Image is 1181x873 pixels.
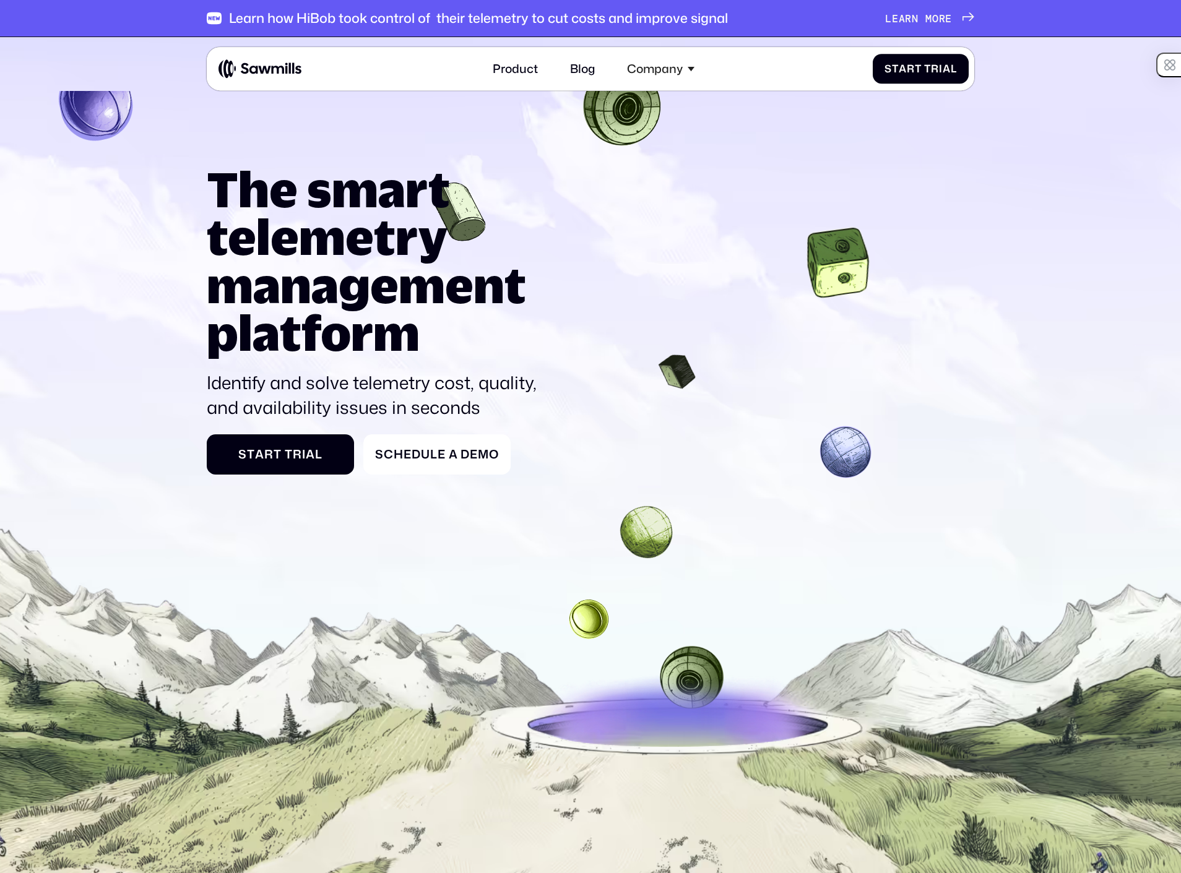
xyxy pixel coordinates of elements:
[375,447,384,462] span: S
[912,12,919,25] span: n
[404,447,412,462] span: e
[925,12,932,25] span: m
[255,447,264,462] span: a
[247,447,255,462] span: t
[627,62,683,76] div: Company
[885,62,892,75] span: S
[945,12,952,25] span: e
[394,447,404,462] span: h
[943,62,951,75] span: a
[915,62,922,75] span: t
[430,447,438,462] span: l
[302,447,306,462] span: i
[885,12,892,25] span: L
[931,62,939,75] span: r
[438,447,446,462] span: e
[907,62,915,75] span: r
[899,12,906,25] span: a
[306,447,315,462] span: a
[905,12,912,25] span: r
[461,447,470,462] span: D
[421,447,430,462] span: u
[939,12,946,25] span: r
[384,447,394,462] span: c
[315,447,322,462] span: l
[207,434,355,475] a: StartTrial
[478,447,489,462] span: m
[207,165,549,356] h1: The smart telemetry management platform
[363,434,511,475] a: ScheduleaDemo
[470,447,478,462] span: e
[561,53,604,84] a: Blog
[892,12,899,25] span: e
[293,447,302,462] span: r
[238,447,247,462] span: S
[264,447,274,462] span: r
[274,447,282,462] span: t
[412,447,421,462] span: d
[489,447,499,462] span: o
[449,447,458,462] span: a
[229,11,728,27] div: Learn how HiBob took control of their telemetry to cut costs and improve signal
[899,62,907,75] span: a
[932,12,939,25] span: o
[873,54,968,84] a: StartTrial
[207,370,549,419] p: Identify and solve telemetry cost, quality, and availability issues in seconds
[924,62,931,75] span: T
[618,53,703,84] div: Company
[285,447,293,462] span: T
[483,53,547,84] a: Product
[939,62,943,75] span: i
[892,62,899,75] span: t
[951,62,957,75] span: l
[885,12,974,25] a: Learnmore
